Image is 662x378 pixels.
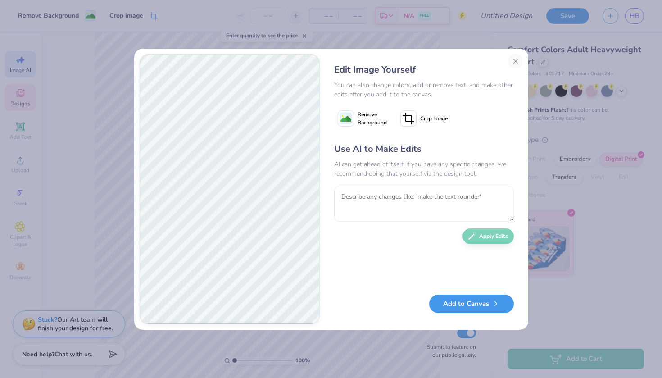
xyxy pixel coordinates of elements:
[420,114,448,123] span: Crop Image
[508,54,523,68] button: Close
[429,295,514,313] button: Add to Canvas
[358,110,387,127] span: Remove Background
[334,80,514,99] div: You can also change colors, add or remove text, and make other edits after you add it to the canvas.
[334,159,514,178] div: AI can get ahead of itself. If you have any specific changes, we recommend doing that yourself vi...
[334,63,514,77] div: Edit Image Yourself
[334,107,390,130] button: Remove Background
[334,142,514,156] div: Use AI to Make Edits
[397,107,453,130] button: Crop Image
